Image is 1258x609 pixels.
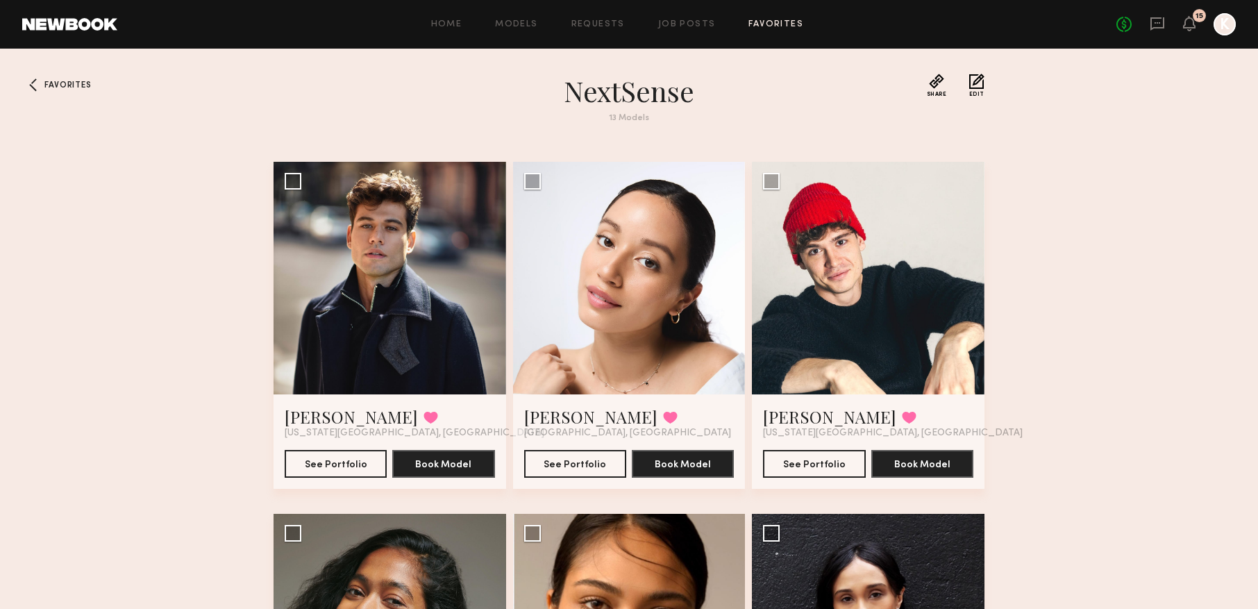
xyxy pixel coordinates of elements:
a: Book Model [632,458,734,469]
button: Book Model [632,450,734,478]
div: 15 [1196,12,1203,20]
a: Job Posts [658,20,716,29]
a: Requests [571,20,625,29]
a: Book Model [392,458,494,469]
span: [US_STATE][GEOGRAPHIC_DATA], [GEOGRAPHIC_DATA] [763,428,1023,439]
span: Share [927,92,947,97]
a: [PERSON_NAME] [524,406,657,428]
div: 13 Models [379,114,879,123]
a: Favorites [22,74,44,96]
span: [US_STATE][GEOGRAPHIC_DATA], [GEOGRAPHIC_DATA] [285,428,544,439]
a: Home [431,20,462,29]
a: [PERSON_NAME] [285,406,418,428]
button: See Portfolio [524,450,626,478]
a: Book Model [871,458,973,469]
a: Favorites [748,20,803,29]
a: Models [495,20,537,29]
span: Favorites [44,81,91,90]
a: K [1214,13,1236,35]
span: [GEOGRAPHIC_DATA], [GEOGRAPHIC_DATA] [524,428,731,439]
h1: NextSense [379,74,879,108]
button: See Portfolio [285,450,387,478]
button: Edit [969,74,984,97]
button: Book Model [871,450,973,478]
a: [PERSON_NAME] [763,406,896,428]
button: See Portfolio [763,450,865,478]
button: Share [927,74,947,97]
button: Book Model [392,450,494,478]
span: Edit [969,92,984,97]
